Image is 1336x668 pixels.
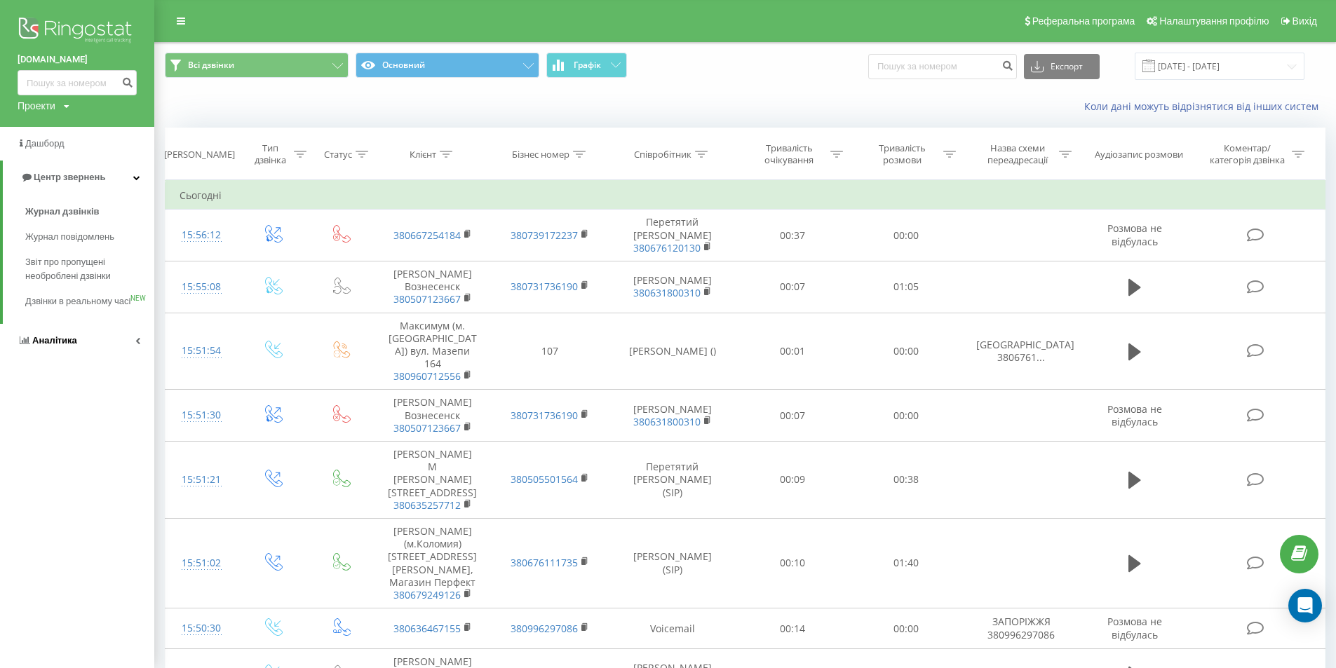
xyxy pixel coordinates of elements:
[849,442,962,519] td: 00:38
[180,221,224,249] div: 15:56:12
[574,60,601,70] span: Графік
[374,261,492,313] td: [PERSON_NAME] Вознесенск
[1159,15,1269,27] span: Налаштування профілю
[976,338,1074,364] span: [GEOGRAPHIC_DATA] 3806761...
[849,210,962,261] td: 00:00
[736,390,849,442] td: 00:07
[512,149,569,161] div: Бізнес номер
[511,280,578,293] a: 380731736190
[1084,100,1325,113] a: Коли дані можуть відрізнятися вiд інших систем
[609,390,736,442] td: [PERSON_NAME]
[374,518,492,608] td: [PERSON_NAME] (м.Коломия) [STREET_ADDRESS][PERSON_NAME],Магазин Перфект
[1293,15,1317,27] span: Вихід
[393,369,461,383] a: 380960712556
[393,588,461,601] a: 380679249126
[736,518,849,608] td: 00:10
[3,161,154,194] a: Центр звернень
[546,53,627,78] button: Графік
[356,53,539,78] button: Основний
[511,472,578,486] a: 380505501564
[25,230,114,244] span: Журнал повідомлень
[1206,142,1288,166] div: Коментар/категорія дзвінка
[962,608,1080,649] td: ЗАПОРІЖЖЯ 380996297086
[511,229,578,242] a: 380739172237
[25,138,65,149] span: Дашборд
[410,149,436,161] div: Клієнт
[164,149,235,161] div: [PERSON_NAME]
[1288,589,1322,622] div: Open Intercom Messenger
[180,615,224,642] div: 15:50:30
[609,261,736,313] td: [PERSON_NAME]
[1032,15,1135,27] span: Реферальна програма
[25,199,154,224] a: Журнал дзвінків
[250,142,290,166] div: Тип дзвінка
[492,313,609,390] td: 107
[188,60,234,71] span: Всі дзвінки
[1107,402,1162,428] span: Розмова не відбулась
[609,608,736,649] td: Voicemail
[34,172,105,182] span: Центр звернень
[633,286,701,299] a: 380631800310
[633,415,701,428] a: 380631800310
[849,608,962,649] td: 00:00
[849,261,962,313] td: 01:05
[511,409,578,422] a: 380731736190
[609,313,736,390] td: [PERSON_NAME] ()
[18,99,55,113] div: Проекти
[609,518,736,608] td: [PERSON_NAME] (SIP)
[18,70,137,95] input: Пошук за номером
[1107,615,1162,641] span: Розмова не відбулась
[736,210,849,261] td: 00:37
[849,518,962,608] td: 01:40
[180,466,224,493] div: 15:51:21
[180,273,224,301] div: 15:55:08
[736,261,849,313] td: 00:07
[865,142,940,166] div: Тривалість розмови
[18,53,137,67] a: [DOMAIN_NAME]
[1024,54,1100,79] button: Експорт
[18,14,137,49] img: Ringostat logo
[633,241,701,254] a: 380676120130
[374,442,492,519] td: [PERSON_NAME] М [PERSON_NAME] [STREET_ADDRESS]
[165,53,349,78] button: Всі дзвінки
[180,402,224,429] div: 15:51:30
[736,442,849,519] td: 00:09
[393,292,461,306] a: 380507123667
[324,149,352,161] div: Статус
[736,608,849,649] td: 00:14
[1095,149,1183,161] div: Аудіозапис розмови
[752,142,827,166] div: Тривалість очікування
[511,556,578,569] a: 380676111735
[849,390,962,442] td: 00:00
[393,498,461,512] a: 380635257712
[166,182,1325,210] td: Сьогодні
[180,337,224,364] div: 15:51:54
[393,622,461,635] a: 380636467155
[736,313,849,390] td: 00:01
[980,142,1055,166] div: Назва схеми переадресації
[609,442,736,519] td: Перетятий [PERSON_NAME] (SIP)
[393,421,461,435] a: 380507123667
[1107,221,1162,247] span: Розмова не відбулась
[32,335,77,346] span: Аналiтика
[180,550,224,577] div: 15:51:02
[374,390,492,442] td: [PERSON_NAME] Вознесенск
[25,289,154,314] a: Дзвінки в реальному часіNEW
[634,149,691,161] div: Співробітник
[609,210,736,261] td: Перетятий [PERSON_NAME]
[25,250,154,289] a: Звіт про пропущені необроблені дзвінки
[393,229,461,242] a: 380667254184
[374,313,492,390] td: Максимум (м. [GEOGRAPHIC_DATA]) вул. Мазепи 164
[868,54,1017,79] input: Пошук за номером
[25,255,147,283] span: Звіт про пропущені необроблені дзвінки
[511,622,578,635] a: 380996297086
[849,313,962,390] td: 00:00
[25,224,154,250] a: Журнал повідомлень
[25,294,130,308] span: Дзвінки в реальному часі
[25,205,100,219] span: Журнал дзвінків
